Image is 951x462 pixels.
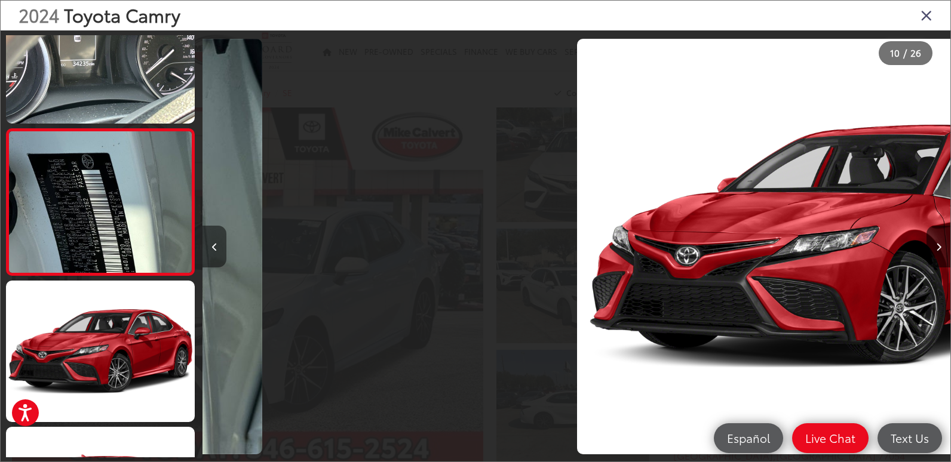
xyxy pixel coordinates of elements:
[927,226,950,267] button: Next image
[885,430,935,445] span: Text Us
[4,279,197,424] img: 2024 Toyota Camry SE
[921,7,932,23] i: Close gallery
[714,423,783,453] a: Español
[890,46,900,59] span: 10
[910,46,921,59] span: 26
[721,430,776,445] span: Español
[203,226,226,267] button: Previous image
[64,2,180,27] span: Toyota Camry
[902,49,908,57] span: /
[7,78,194,326] img: 2024 Toyota Camry SE
[878,423,942,453] a: Text Us
[799,430,861,445] span: Live Chat
[792,423,869,453] a: Live Chat
[19,2,59,27] span: 2024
